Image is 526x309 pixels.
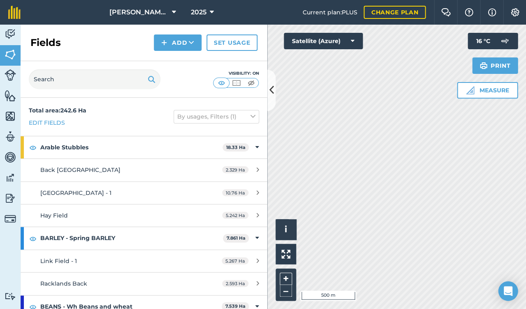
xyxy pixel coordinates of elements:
[40,189,111,197] span: [GEOGRAPHIC_DATA] - 1
[8,6,21,19] img: fieldmargin Logo
[222,166,248,173] span: 2.329 Ha
[40,136,222,158] strong: Arable Stubbles
[216,79,227,87] img: svg+xml;base64,PHN2ZyB4bWxucz0iaHR0cDovL3d3dy53My5vcmcvMjAwMC9zdmciIHdpZHRoPSI1MCIgaGVpZ2h0PSI0MC...
[5,48,16,61] img: svg+xml;base64,PHN2ZyB4bWxucz0iaHR0cDovL3d3dy53My5vcmcvMjAwMC9zdmciIHdpZHRoPSI1NiIgaGVpZ2h0PSI2MC...
[222,189,248,196] span: 10.76 Ha
[284,33,363,49] button: Satellite (Azure)
[40,257,77,265] span: Link Field - 1
[5,69,16,81] img: svg+xml;base64,PD94bWwgdmVyc2lvbj0iMS4wIiBlbmNvZGluZz0idXRmLTgiPz4KPCEtLSBHZW5lcmF0b3I6IEFkb2JlIE...
[457,82,518,98] button: Measure
[281,249,290,259] img: Four arrows, one pointing top left, one top right, one bottom right and the last bottom left
[510,8,520,16] img: A cog icon
[5,213,16,224] img: svg+xml;base64,PD94bWwgdmVyc2lvbj0iMS4wIiBlbmNvZGluZz0idXRmLTgiPz4KPCEtLSBHZW5lcmF0b3I6IEFkb2JlIE...
[154,34,202,51] button: Add
[109,7,169,17] span: [PERSON_NAME] Farm
[441,8,451,16] img: Two speech bubbles overlapping with the left bubble in the forefront
[464,8,474,16] img: A question mark icon
[21,250,267,272] a: Link Field - 15.267 Ha
[496,33,513,49] img: svg+xml;base64,PD94bWwgdmVyc2lvbj0iMS4wIiBlbmNvZGluZz0idXRmLTgiPz4KPCEtLSBHZW5lcmF0b3I6IEFkb2JlIE...
[231,79,241,87] img: svg+xml;base64,PHN2ZyB4bWxucz0iaHR0cDovL3d3dy53My5vcmcvMjAwMC9zdmciIHdpZHRoPSI1MCIgaGVpZ2h0PSI0MC...
[213,70,259,77] div: Visibility: On
[468,33,518,49] button: 16 °C
[29,142,37,152] img: svg+xml;base64,PHN2ZyB4bWxucz0iaHR0cDovL3d3dy53My5vcmcvMjAwMC9zdmciIHdpZHRoPSIxOCIgaGVpZ2h0PSIyNC...
[276,219,296,240] button: i
[222,280,248,287] span: 2.593 Ha
[466,86,474,94] img: Ruler icon
[5,192,16,204] img: svg+xml;base64,PD94bWwgdmVyc2lvbj0iMS4wIiBlbmNvZGluZz0idXRmLTgiPz4KPCEtLSBHZW5lcmF0b3I6IEFkb2JlIE...
[30,36,61,49] h2: Fields
[285,224,287,234] span: i
[480,61,487,71] img: svg+xml;base64,PHN2ZyB4bWxucz0iaHR0cDovL3d3dy53My5vcmcvMjAwMC9zdmciIHdpZHRoPSIxOSIgaGVpZ2h0PSIyNC...
[476,33,490,49] span: 16 ° C
[174,110,259,123] button: By usages, Filters (1)
[40,280,87,287] span: Racklands Back
[21,159,267,181] a: Back [GEOGRAPHIC_DATA]2.329 Ha
[29,69,160,89] input: Search
[21,272,267,295] a: Racklands Back2.593 Ha
[21,136,267,158] div: Arable Stubbles18.33 Ha
[222,212,248,219] span: 5.242 Ha
[5,292,16,300] img: svg+xml;base64,PD94bWwgdmVyc2lvbj0iMS4wIiBlbmNvZGluZz0idXRmLTgiPz4KPCEtLSBHZW5lcmF0b3I6IEFkb2JlIE...
[226,144,246,150] strong: 18.33 Ha
[364,6,426,19] a: Change plan
[222,257,248,264] span: 5.267 Ha
[206,34,257,51] a: Set usage
[21,204,267,227] a: Hay Field5.242 Ha
[472,57,518,74] button: Print
[5,172,16,184] img: svg+xml;base64,PD94bWwgdmVyc2lvbj0iMS4wIiBlbmNvZGluZz0idXRmLTgiPz4KPCEtLSBHZW5lcmF0b3I6IEFkb2JlIE...
[488,7,496,17] img: svg+xml;base64,PHN2ZyB4bWxucz0iaHR0cDovL3d3dy53My5vcmcvMjAwMC9zdmciIHdpZHRoPSIxNyIgaGVpZ2h0PSIxNy...
[29,107,86,114] strong: Total area : 242.6 Ha
[21,182,267,204] a: [GEOGRAPHIC_DATA] - 110.76 Ha
[148,74,155,84] img: svg+xml;base64,PHN2ZyB4bWxucz0iaHR0cDovL3d3dy53My5vcmcvMjAwMC9zdmciIHdpZHRoPSIxOSIgaGVpZ2h0PSIyNC...
[5,28,16,40] img: svg+xml;base64,PD94bWwgdmVyc2lvbj0iMS4wIiBlbmNvZGluZz0idXRmLTgiPz4KPCEtLSBHZW5lcmF0b3I6IEFkb2JlIE...
[5,110,16,122] img: svg+xml;base64,PHN2ZyB4bWxucz0iaHR0cDovL3d3dy53My5vcmcvMjAwMC9zdmciIHdpZHRoPSI1NiIgaGVpZ2h0PSI2MC...
[280,272,292,285] button: +
[161,38,167,48] img: svg+xml;base64,PHN2ZyB4bWxucz0iaHR0cDovL3d3dy53My5vcmcvMjAwMC9zdmciIHdpZHRoPSIxNCIgaGVpZ2h0PSIyNC...
[29,233,37,243] img: svg+xml;base64,PHN2ZyB4bWxucz0iaHR0cDovL3d3dy53My5vcmcvMjAwMC9zdmciIHdpZHRoPSIxOCIgaGVpZ2h0PSIyNC...
[280,285,292,297] button: –
[225,303,246,309] strong: 7.539 Ha
[21,227,267,249] div: BARLEY - Spring BARLEY7.861 Ha
[29,118,65,127] a: Edit fields
[191,7,206,17] span: 2025
[40,166,120,174] span: Back [GEOGRAPHIC_DATA]
[5,130,16,143] img: svg+xml;base64,PD94bWwgdmVyc2lvbj0iMS4wIiBlbmNvZGluZz0idXRmLTgiPz4KPCEtLSBHZW5lcmF0b3I6IEFkb2JlIE...
[5,151,16,163] img: svg+xml;base64,PD94bWwgdmVyc2lvbj0iMS4wIiBlbmNvZGluZz0idXRmLTgiPz4KPCEtLSBHZW5lcmF0b3I6IEFkb2JlIE...
[227,235,246,241] strong: 7.861 Ha
[246,79,256,87] img: svg+xml;base64,PHN2ZyB4bWxucz0iaHR0cDovL3d3dy53My5vcmcvMjAwMC9zdmciIHdpZHRoPSI1MCIgaGVpZ2h0PSI0MC...
[5,89,16,102] img: svg+xml;base64,PHN2ZyB4bWxucz0iaHR0cDovL3d3dy53My5vcmcvMjAwMC9zdmciIHdpZHRoPSI1NiIgaGVpZ2h0PSI2MC...
[498,281,518,301] div: Open Intercom Messenger
[40,212,68,219] span: Hay Field
[302,8,357,17] span: Current plan : PLUS
[40,227,223,249] strong: BARLEY - Spring BARLEY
